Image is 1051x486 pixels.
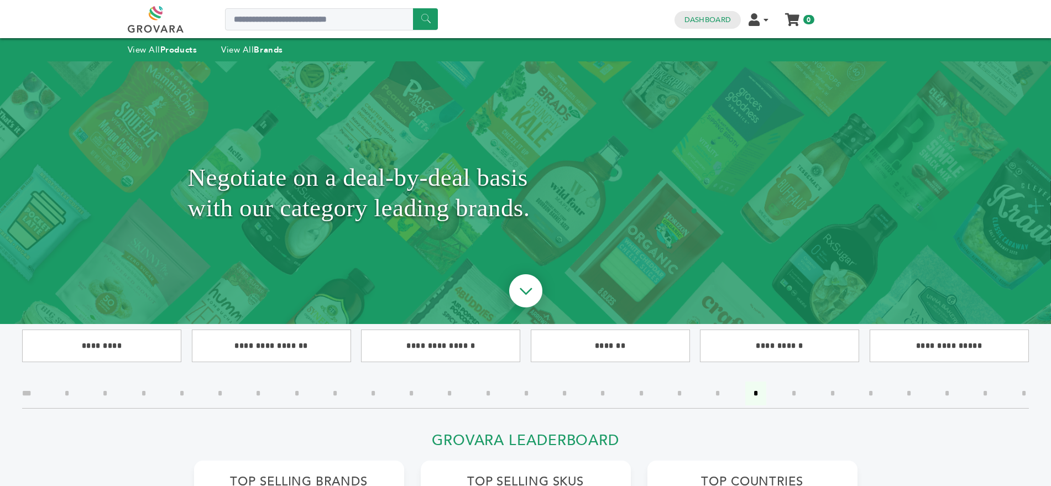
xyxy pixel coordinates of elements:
[786,10,798,22] a: My Cart
[194,432,857,456] h2: Grovara Leaderboard
[128,44,197,55] a: View AllProducts
[496,263,555,322] img: ourBrandsHeroArrow.png
[225,8,438,30] input: Search a product or brand...
[188,89,864,296] h1: Negotiate on a deal-by-deal basis with our category leading brands.
[254,44,283,55] strong: Brands
[684,15,731,25] a: Dashboard
[160,44,197,55] strong: Products
[803,15,814,24] span: 0
[221,44,283,55] a: View AllBrands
